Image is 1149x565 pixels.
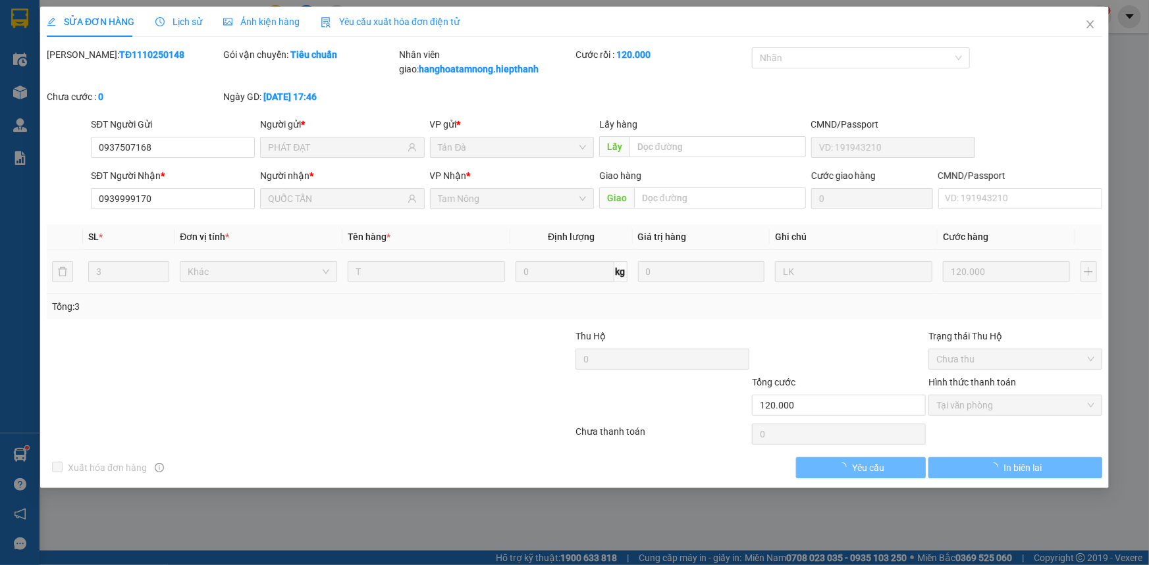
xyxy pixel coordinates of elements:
span: Đơn vị tính [180,232,229,242]
span: In biên lai [1003,460,1042,475]
div: Chưa thanh toán [575,424,751,447]
span: Thu Hộ [575,331,606,341]
span: Yêu cầu xuất hóa đơn điện tử [321,16,460,27]
span: close [1085,19,1096,30]
span: user [408,143,417,152]
label: Cước giao hàng [811,170,876,181]
span: Giao [599,187,634,209]
b: 120.000 [616,49,651,60]
input: Dọc đường [629,136,806,157]
span: Tản Đà [438,137,586,157]
span: user [408,194,417,203]
span: SL [88,232,99,242]
span: Tam Nông [438,189,586,209]
input: 0 [943,261,1070,282]
span: Ảnh kiện hàng [223,16,300,27]
div: Trạng thái Thu Hộ [928,329,1102,343]
span: info-circle [155,463,164,472]
button: delete [52,261,73,282]
span: Yêu cầu [852,460,884,475]
input: 0 [638,261,765,282]
button: Yêu cầu [796,457,926,478]
b: [DATE] 17:46 [263,91,317,102]
span: Xuất hóa đơn hàng [63,460,152,475]
div: Người gửi [260,117,424,132]
span: loading [989,462,1003,472]
div: [PERSON_NAME]: [47,47,221,62]
input: VD: Bàn, Ghế [348,261,505,282]
div: Cước rồi : [575,47,749,62]
div: Người nhận [260,168,424,183]
span: clock-circle [155,17,165,26]
b: hanghoatamnong.hiepthanh [419,64,539,74]
span: Lịch sử [155,16,202,27]
span: kg [614,261,628,282]
span: SỬA ĐƠN HÀNG [47,16,134,27]
span: Lấy [599,136,629,157]
span: Tại văn phòng [936,395,1094,415]
input: Tên người nhận [268,191,404,206]
div: CMND/Passport [811,117,975,132]
input: Cước giao hàng [811,188,933,209]
div: Nhân viên giao: [400,47,574,76]
div: Gói vận chuyển: [223,47,397,62]
span: Lấy hàng [599,119,637,130]
span: Tên hàng [348,232,390,242]
input: Ghi Chú [775,261,932,282]
button: Close [1072,7,1109,43]
label: Hình thức thanh toán [928,377,1016,387]
div: Tổng: 3 [52,299,444,314]
span: loading [838,462,852,472]
span: Cước hàng [943,232,988,242]
span: Giao hàng [599,170,641,181]
span: picture [223,17,232,26]
b: 0 [98,91,103,102]
input: Tên người gửi [268,140,404,155]
div: CMND/Passport [938,168,1102,183]
img: icon [321,17,331,28]
b: Tiêu chuẩn [290,49,337,60]
div: SĐT Người Nhận [91,168,255,183]
span: Định lượng [548,232,595,242]
span: Giá trị hàng [638,232,687,242]
button: In biên lai [928,457,1102,478]
span: VP Nhận [430,170,467,181]
b: TĐ1110250148 [119,49,184,60]
th: Ghi chú [770,224,938,250]
span: Tổng cước [752,377,795,387]
div: SĐT Người Gửi [91,117,255,132]
input: Dọc đường [634,187,806,209]
div: VP gửi [430,117,594,132]
div: Ngày GD: [223,89,397,104]
span: Chưa thu [936,349,1094,369]
span: Khác [188,262,329,282]
button: plus [1081,261,1097,282]
span: edit [47,17,56,26]
input: VD: 191943210 [811,137,975,158]
div: Chưa cước : [47,89,221,104]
